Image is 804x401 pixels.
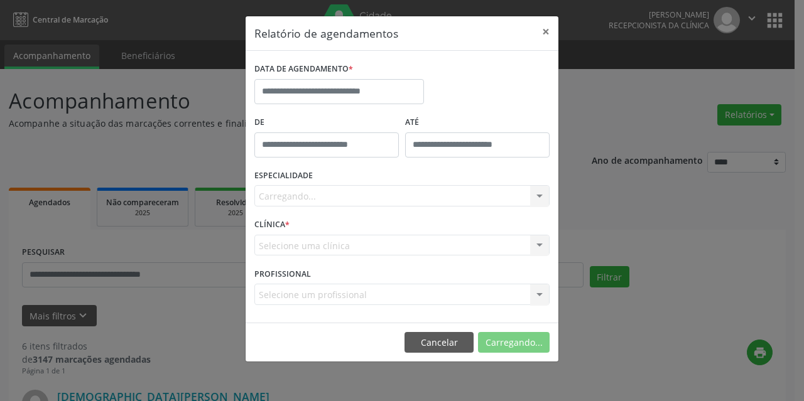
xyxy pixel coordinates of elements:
[533,16,558,47] button: Close
[254,264,311,284] label: PROFISSIONAL
[254,113,399,132] label: De
[478,332,550,353] button: Carregando...
[405,332,474,353] button: Cancelar
[254,60,353,79] label: DATA DE AGENDAMENTO
[254,166,313,186] label: ESPECIALIDADE
[254,215,290,235] label: CLÍNICA
[254,25,398,41] h5: Relatório de agendamentos
[405,113,550,132] label: ATÉ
